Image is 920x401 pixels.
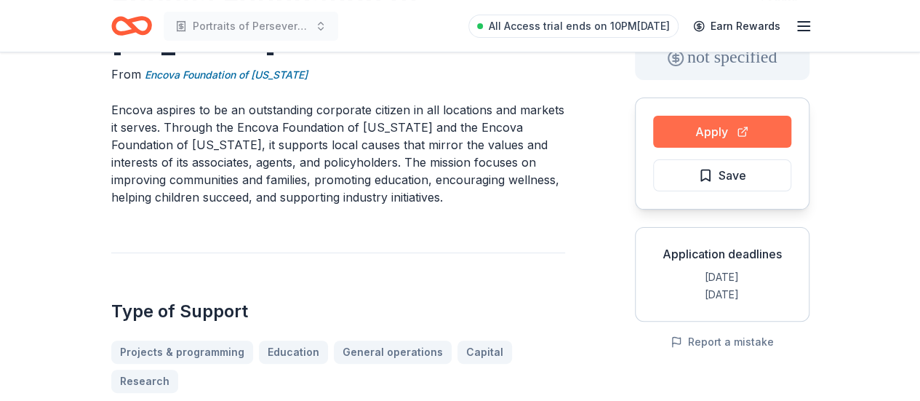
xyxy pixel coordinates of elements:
[468,15,679,38] a: All Access trial ends on 10PM[DATE]
[193,17,309,35] span: Portraits of Perseverance: Haitian Lives in [US_STATE]
[334,341,452,364] a: General operations
[111,341,253,364] a: Projects & programming
[647,286,797,303] div: [DATE]
[259,341,328,364] a: Education
[145,66,308,84] a: Encova Foundation of [US_STATE]
[653,159,791,191] button: Save
[671,333,774,351] button: Report a mistake
[111,370,178,393] a: Research
[111,9,152,43] a: Home
[111,65,565,84] div: From
[111,300,565,323] h2: Type of Support
[719,166,746,185] span: Save
[457,341,512,364] a: Capital
[164,12,338,41] button: Portraits of Perseverance: Haitian Lives in [US_STATE]
[653,116,791,148] button: Apply
[111,101,565,206] p: Encova aspires to be an outstanding corporate citizen in all locations and markets it serves. Thr...
[647,245,797,263] div: Application deadlines
[489,17,670,35] span: All Access trial ends on 10PM[DATE]
[647,269,797,286] div: [DATE]
[684,13,789,39] a: Earn Rewards
[635,33,809,80] div: not specified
